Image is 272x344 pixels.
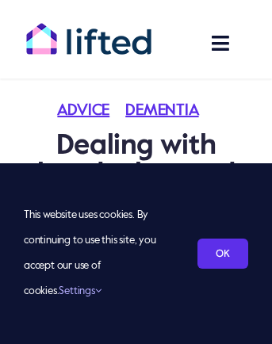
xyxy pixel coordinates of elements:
[25,22,152,38] a: lifted-logo
[125,103,214,119] a: Dementia
[57,103,214,119] span: Categories: ,
[59,286,101,296] a: Settings
[197,239,248,269] a: OK
[57,103,125,119] a: Advice
[202,24,247,63] nav: Main Menu
[24,203,174,304] span: This website uses cookies. By continuing to use this site, you accept our use of cookies.
[8,132,264,217] h1: Dealing with headaches and [MEDICAL_DATA]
